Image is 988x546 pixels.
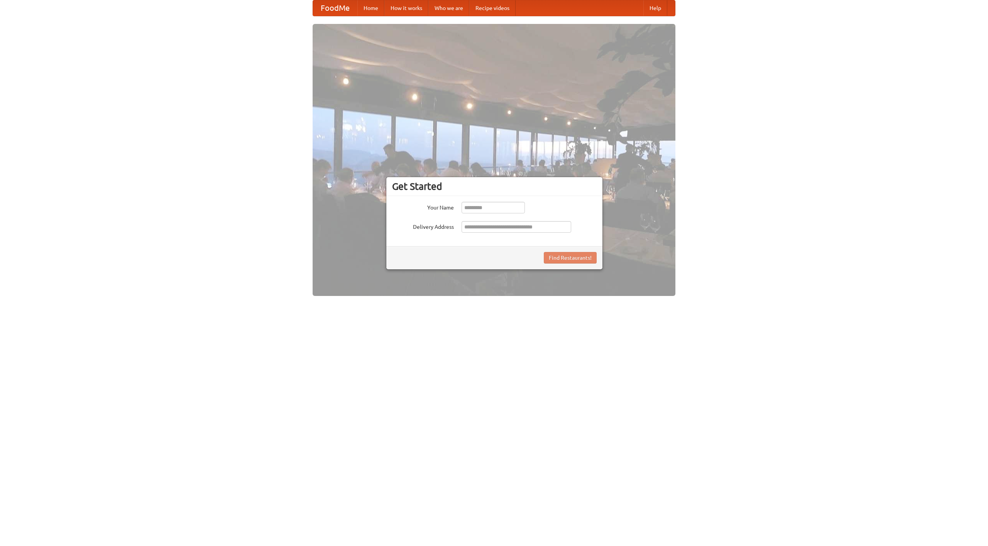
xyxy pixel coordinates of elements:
a: Help [643,0,667,16]
label: Your Name [392,202,454,211]
a: Home [357,0,384,16]
label: Delivery Address [392,221,454,231]
button: Find Restaurants! [544,252,597,264]
a: How it works [384,0,428,16]
a: Who we are [428,0,469,16]
a: Recipe videos [469,0,516,16]
h3: Get Started [392,181,597,192]
a: FoodMe [313,0,357,16]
